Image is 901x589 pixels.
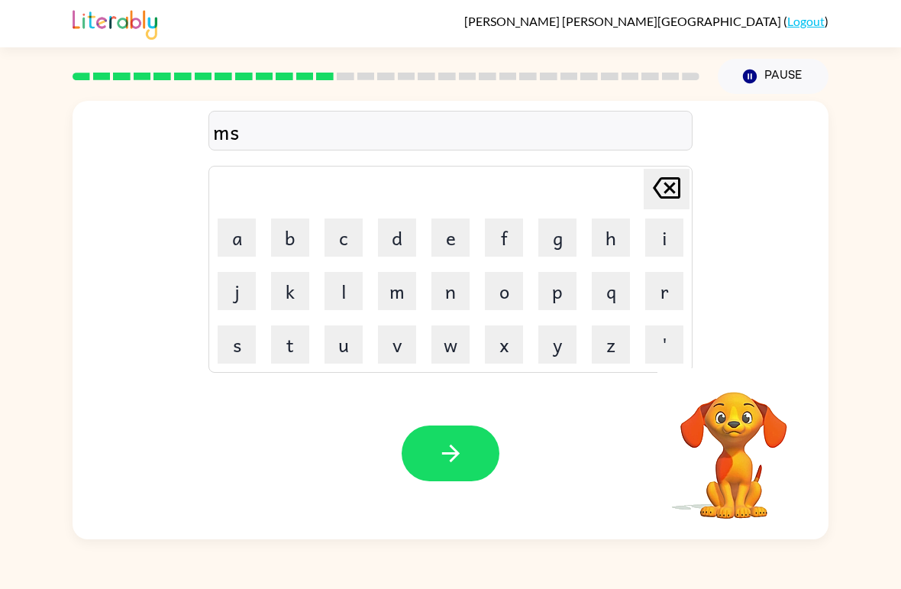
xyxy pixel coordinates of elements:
button: c [325,218,363,257]
button: f [485,218,523,257]
button: h [592,218,630,257]
button: ' [645,325,683,364]
button: y [538,325,576,364]
button: m [378,272,416,310]
button: o [485,272,523,310]
div: ( ) [464,14,828,28]
button: d [378,218,416,257]
span: [PERSON_NAME] [PERSON_NAME][GEOGRAPHIC_DATA] [464,14,783,28]
button: s [218,325,256,364]
button: x [485,325,523,364]
button: j [218,272,256,310]
button: q [592,272,630,310]
video: Your browser must support playing .mp4 files to use Literably. Please try using another browser. [657,368,810,521]
button: w [431,325,470,364]
button: a [218,218,256,257]
img: Literably [73,6,157,40]
button: v [378,325,416,364]
a: Logout [787,14,825,28]
button: i [645,218,683,257]
button: t [271,325,309,364]
button: p [538,272,576,310]
button: Pause [718,59,828,94]
button: z [592,325,630,364]
button: r [645,272,683,310]
button: u [325,325,363,364]
button: g [538,218,576,257]
div: ms [213,115,688,147]
button: b [271,218,309,257]
button: k [271,272,309,310]
button: l [325,272,363,310]
button: e [431,218,470,257]
button: n [431,272,470,310]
